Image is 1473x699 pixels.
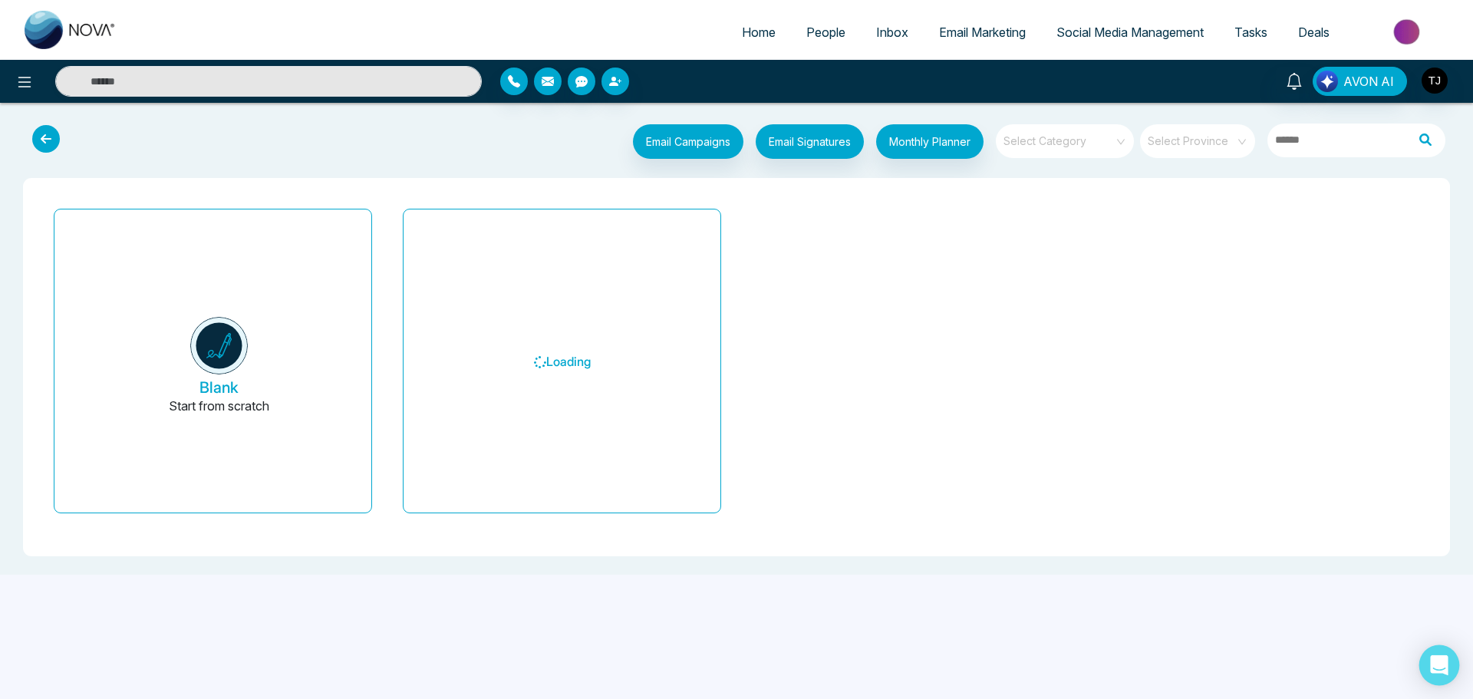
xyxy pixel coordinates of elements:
button: Monthly Planner [876,124,984,159]
span: People [806,25,845,40]
a: Email Marketing [924,18,1041,47]
span: Home [742,25,776,40]
img: Nova CRM Logo [25,11,117,49]
span: Inbox [876,25,908,40]
span: Tasks [1234,25,1267,40]
h6: Loading [422,222,702,502]
a: Tasks [1219,18,1283,47]
a: Email Signatures [743,124,864,163]
button: Email Campaigns [633,124,743,159]
a: Home [727,18,791,47]
a: People [791,18,861,47]
a: Deals [1283,18,1345,47]
button: Email Signatures [756,124,864,159]
img: User Avatar [1422,68,1448,94]
div: Open Intercom Messenger [1419,645,1460,686]
p: Start from scratch [169,397,269,434]
img: Lead Flow [1316,71,1338,92]
a: Inbox [861,18,924,47]
button: BlankStart from scratch [79,222,359,513]
span: Deals [1298,25,1330,40]
span: Email Marketing [939,25,1026,40]
span: Social Media Management [1056,25,1204,40]
a: Email Campaigns [621,133,743,148]
a: Monthly Planner [864,124,984,163]
button: AVON AI [1313,67,1407,96]
img: novacrm [190,317,248,374]
h5: Blank [199,378,239,397]
a: Social Media Management [1041,18,1219,47]
img: Market-place.gif [1353,15,1464,49]
span: AVON AI [1343,72,1394,91]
